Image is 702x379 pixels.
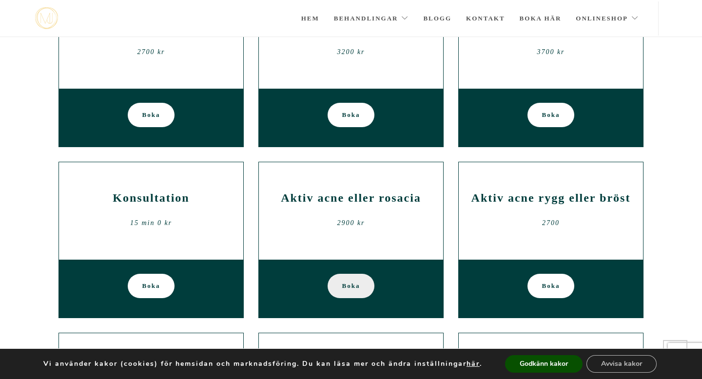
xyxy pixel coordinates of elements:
[505,355,583,373] button: Godkänn kakor
[334,1,409,36] a: Behandlingar
[35,7,58,29] a: mjstudio mjstudio mjstudio
[342,274,360,298] span: Boka
[128,274,175,298] a: Boka
[466,216,636,230] div: 2700
[542,103,560,127] span: Boka
[142,274,160,298] span: Boka
[520,1,562,36] a: Boka här
[43,360,482,368] p: Vi använder kakor (cookies) för hemsidan och marknadsföring. Du kan läsa mer och ändra inställnin...
[342,103,360,127] span: Boka
[466,1,505,36] a: Kontakt
[128,103,175,127] a: Boka
[527,103,575,127] a: Boka
[467,360,480,368] button: här
[142,103,160,127] span: Boka
[35,7,58,29] img: mjstudio
[266,216,436,230] div: 2900 kr
[66,216,236,230] div: 15 min 0 kr
[66,191,236,205] h2: Konsultation
[301,1,319,36] a: Hem
[66,45,236,59] div: 2700 kr
[527,274,575,298] a: Boka
[586,355,657,373] button: Avvisa kakor
[576,1,639,36] a: Onlineshop
[466,191,636,205] h2: Aktiv acne rygg eller bröst
[328,103,375,127] a: Boka
[542,274,560,298] span: Boka
[466,45,636,59] div: 3700 kr
[266,191,436,205] h2: Aktiv acne eller rosacia
[328,274,375,298] a: Boka
[423,1,451,36] a: Blogg
[266,45,436,59] div: 3200 kr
